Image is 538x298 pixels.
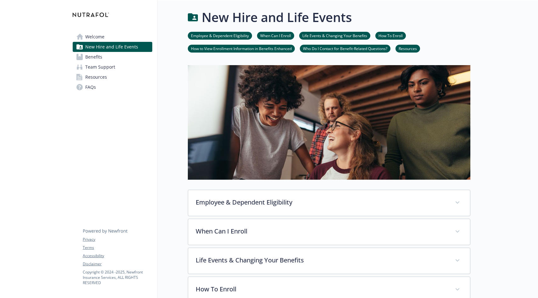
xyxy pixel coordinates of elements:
[85,62,115,72] span: Team Support
[188,32,252,38] a: Employee & Dependent Eligibility
[85,32,104,42] span: Welcome
[85,42,138,52] span: New Hire and Life Events
[188,65,470,180] img: new hire page banner
[83,261,152,267] a: Disclaimer
[196,227,447,236] p: When Can I Enroll
[73,82,152,92] a: FAQs
[375,32,406,38] a: How To Enroll
[188,219,470,245] div: When Can I Enroll
[73,32,152,42] a: Welcome
[85,52,102,62] span: Benefits
[73,72,152,82] a: Resources
[188,248,470,274] div: Life Events & Changing Your Benefits
[300,45,390,51] a: Who Do I Contact for Benefit-Related Questions?
[83,253,152,259] a: Accessibility
[196,256,447,265] p: Life Events & Changing Your Benefits
[257,32,294,38] a: When Can I Enroll
[196,284,447,294] p: How To Enroll
[83,237,152,242] a: Privacy
[85,82,96,92] span: FAQs
[395,45,420,51] a: Resources
[73,42,152,52] a: New Hire and Life Events
[188,190,470,216] div: Employee & Dependent Eligibility
[196,198,447,207] p: Employee & Dependent Eligibility
[188,45,295,51] a: How to View Enrollment Information in Benefits Enhanced
[299,32,370,38] a: Life Events & Changing Your Benefits
[85,72,107,82] span: Resources
[202,8,352,27] h1: New Hire and Life Events
[83,269,152,285] p: Copyright © 2024 - 2025 , Newfront Insurance Services, ALL RIGHTS RESERVED
[83,245,152,250] a: Terms
[73,62,152,72] a: Team Support
[73,52,152,62] a: Benefits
